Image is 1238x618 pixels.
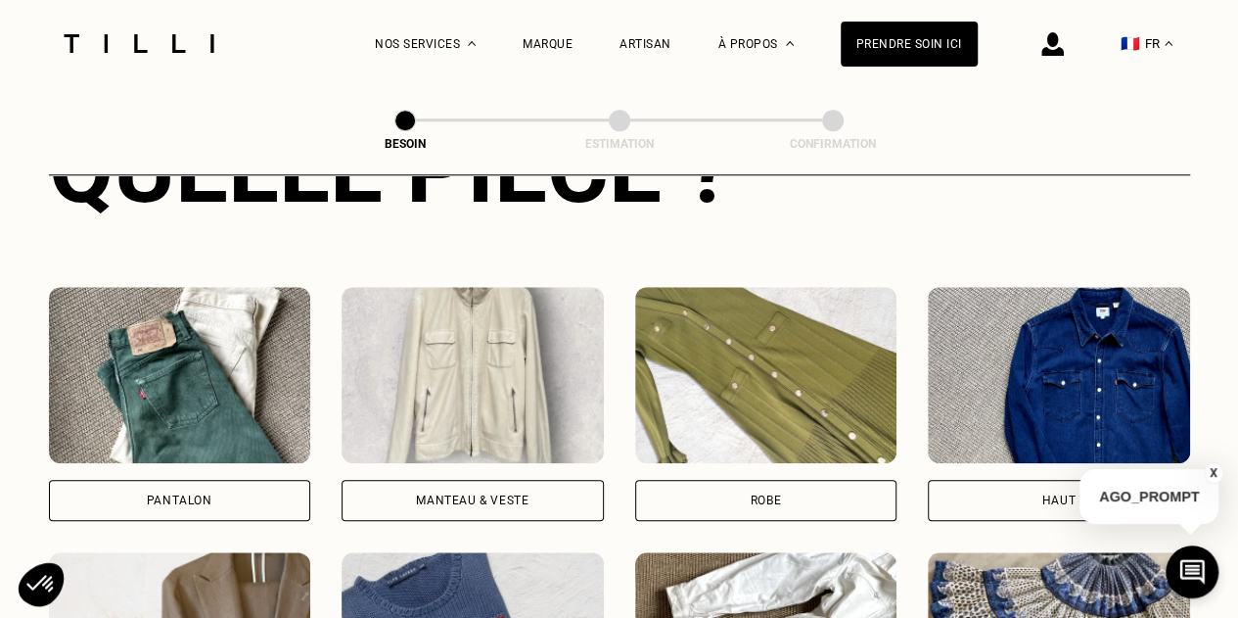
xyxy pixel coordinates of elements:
a: Artisan [619,37,671,51]
img: menu déroulant [1165,41,1172,46]
div: Robe [751,495,781,506]
div: Besoin [307,137,503,151]
img: Tilli retouche votre Robe [635,287,897,463]
img: Tilli retouche votre Haut [928,287,1190,463]
img: Tilli retouche votre Manteau & Veste [342,287,604,463]
span: 🇫🇷 [1121,34,1140,53]
a: Marque [523,37,573,51]
img: Tilli retouche votre Pantalon [49,287,311,463]
div: Haut [1042,495,1076,506]
img: Logo du service de couturière Tilli [57,34,221,53]
a: Prendre soin ici [841,22,978,67]
div: Manteau & Veste [416,495,528,506]
img: icône connexion [1041,32,1064,56]
img: Menu déroulant [468,41,476,46]
div: Pantalon [147,495,212,506]
div: Confirmation [735,137,931,151]
p: AGO_PROMPT [1079,469,1218,524]
div: Estimation [522,137,717,151]
img: Menu déroulant à propos [786,41,794,46]
button: X [1204,462,1223,484]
